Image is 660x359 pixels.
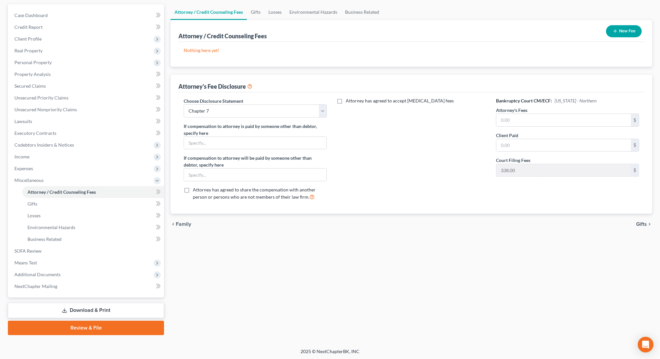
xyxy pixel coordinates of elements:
[14,272,61,277] span: Additional Documents
[184,137,326,149] input: Specify...
[247,4,265,20] a: Gifts
[631,164,639,176] div: $
[27,236,62,242] span: Business Related
[27,224,75,230] span: Environmental Hazards
[178,82,252,90] div: Attorney's Fee Disclosure
[14,83,46,89] span: Secured Claims
[636,222,647,227] span: Gifts
[14,118,32,124] span: Lawsuits
[496,132,518,139] label: Client Paid
[171,222,176,227] i: chevron_left
[22,233,164,245] a: Business Related
[14,12,48,18] span: Case Dashboard
[14,166,33,171] span: Expenses
[496,157,530,164] label: Court Filing Fees
[9,92,164,104] a: Unsecured Priority Claims
[184,123,327,136] label: If compensation to attorney is paid by someone other than debtor, specify here
[496,98,639,104] h6: Bankruptcy Court CM/ECF:
[14,177,44,183] span: Miscellaneous
[14,36,42,42] span: Client Profile
[27,201,37,206] span: Gifts
[9,245,164,257] a: SOFA Review
[14,283,57,289] span: NextChapter Mailing
[14,130,56,136] span: Executory Contracts
[9,21,164,33] a: Credit Report
[14,95,68,100] span: Unsecured Priority Claims
[9,116,164,127] a: Lawsuits
[27,213,41,218] span: Losses
[14,154,29,159] span: Income
[606,25,642,37] button: New Fee
[14,48,43,53] span: Real Property
[14,142,74,148] span: Codebtors Insiders & Notices
[22,210,164,222] a: Losses
[193,187,316,200] span: Attorney has agreed to share the compensation with another person or persons who are not members ...
[285,4,341,20] a: Environmental Hazards
[9,127,164,139] a: Executory Contracts
[14,71,51,77] span: Property Analysis
[636,222,652,227] button: Gifts chevron_right
[496,139,631,152] input: 0.00
[22,198,164,210] a: Gifts
[184,98,243,104] label: Choose Disclosure Statement
[14,260,37,265] span: Means Test
[8,321,164,335] a: Review & File
[22,186,164,198] a: Attorney / Credit Counseling Fees
[176,222,191,227] span: Family
[14,60,52,65] span: Personal Property
[14,107,77,112] span: Unsecured Nonpriority Claims
[171,222,191,227] button: chevron_left Family
[171,4,247,20] a: Attorney / Credit Counseling Fees
[647,222,652,227] i: chevron_right
[9,9,164,21] a: Case Dashboard
[496,107,527,114] label: Attorney's Fees
[184,47,639,54] p: Nothing here yet!
[178,32,267,40] div: Attorney / Credit Counseling Fees
[14,248,42,254] span: SOFA Review
[555,98,596,103] span: [US_STATE] - Northern
[9,280,164,292] a: NextChapter Mailing
[341,4,383,20] a: Business Related
[496,164,631,176] input: 0.00
[184,169,326,181] input: Specify...
[184,154,327,168] label: If compensation to attorney will be paid by someone other than debtor, specify here
[638,337,653,352] div: Open Intercom Messenger
[9,80,164,92] a: Secured Claims
[8,303,164,318] a: Download & Print
[27,189,96,195] span: Attorney / Credit Counseling Fees
[631,139,639,152] div: $
[496,114,631,126] input: 0.00
[22,222,164,233] a: Environmental Hazards
[631,114,639,126] div: $
[265,4,285,20] a: Losses
[9,104,164,116] a: Unsecured Nonpriority Claims
[346,98,454,103] span: Attorney has agreed to accept [MEDICAL_DATA] fees
[14,24,43,30] span: Credit Report
[9,68,164,80] a: Property Analysis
